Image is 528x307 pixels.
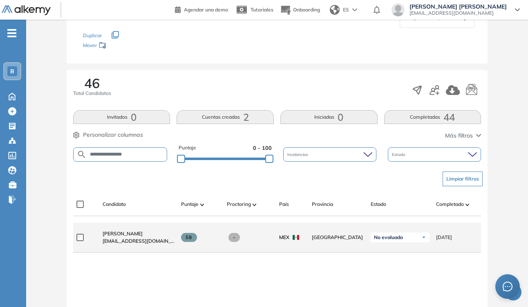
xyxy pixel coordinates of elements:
[280,110,378,124] button: Iniciadas0
[227,201,251,208] span: Proctoring
[253,144,272,152] span: 0 - 100
[279,201,289,208] span: País
[409,10,507,16] span: [EMAIL_ADDRESS][DOMAIN_NAME]
[103,237,175,245] span: [EMAIL_ADDRESS][DOMAIN_NAME]
[2,5,51,16] img: Logo
[83,38,165,54] div: Mover
[179,144,196,152] span: Puntaje
[181,201,199,208] span: Puntaje
[184,7,228,13] span: Agendar una demo
[371,201,386,208] span: Estado
[228,233,240,242] span: -
[388,147,481,162] div: Estado
[421,235,426,240] img: Ícono de flecha
[352,8,357,11] img: arrow
[436,201,464,208] span: Completado
[280,1,320,19] button: Onboarding
[200,203,204,206] img: [missing "en.ARROW_ALT" translation]
[443,172,483,186] button: Limpiar filtros
[293,7,320,13] span: Onboarding
[84,77,100,90] span: 46
[445,131,481,140] button: Más filtros
[83,32,102,38] span: Duplicar
[374,234,403,241] span: No evaluado
[312,234,364,241] span: [GEOGRAPHIC_DATA]
[409,3,507,10] span: [PERSON_NAME] [PERSON_NAME]
[343,6,349,14] span: ES
[279,234,289,241] span: MEX
[73,131,143,139] button: Personalizar columnas
[103,230,175,237] a: [PERSON_NAME]
[465,203,470,206] img: [missing "en.ARROW_ALT" translation]
[73,110,170,124] button: Invitados0
[253,203,257,206] img: [missing "en.ARROW_ALT" translation]
[287,151,310,158] span: Incidencias
[7,32,16,34] i: -
[312,201,333,208] span: Provincia
[293,235,299,240] img: MEX
[83,131,143,139] span: Personalizar columnas
[251,7,273,13] span: Tutoriales
[392,151,407,158] span: Estado
[436,234,452,241] span: [DATE]
[103,201,126,208] span: Candidato
[175,4,228,14] a: Agendar una demo
[77,149,87,160] img: SEARCH_ALT
[177,110,274,124] button: Cuentas creadas2
[10,68,14,74] span: B
[181,233,197,242] span: 58
[283,147,376,162] div: Incidencias
[503,282,513,292] span: message
[384,110,481,124] button: Completadas44
[73,90,111,97] span: Total Candidatos
[330,5,340,15] img: world
[445,131,473,140] span: Más filtros
[103,230,143,237] span: [PERSON_NAME]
